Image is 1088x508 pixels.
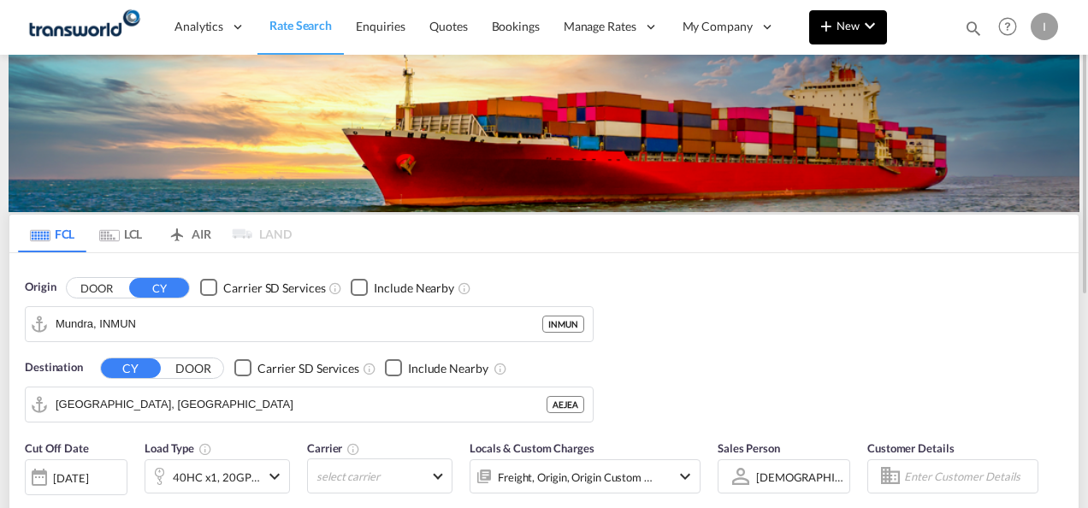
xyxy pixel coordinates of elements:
span: Rate Search [269,18,332,32]
div: Help [993,12,1031,43]
div: [DATE] [25,459,127,495]
input: Search by Port [56,311,542,337]
md-checkbox: Checkbox No Ink [351,279,454,297]
div: I [1031,13,1058,40]
md-icon: The selected Trucker/Carrierwill be displayed in the rate results If the rates are from another f... [346,442,360,456]
div: Include Nearby [408,360,488,377]
span: Bookings [492,19,540,33]
div: Include Nearby [374,280,454,297]
md-icon: Unchecked: Search for CY (Container Yard) services for all selected carriers.Checked : Search for... [363,362,376,375]
span: Load Type [145,441,212,455]
span: My Company [683,18,753,35]
span: New [816,19,880,32]
img: LCL+%26+FCL+BACKGROUND.png [9,55,1079,212]
div: 40HC x1 20GP x1icon-chevron-down [145,459,290,493]
span: Destination [25,359,83,376]
md-icon: icon-chevron-down [264,466,285,487]
md-tab-item: LCL [86,215,155,252]
span: Analytics [174,18,223,35]
div: Freight Origin Origin Custom Destination Factory Stuffing [498,465,653,489]
span: Sales Person [718,441,780,455]
span: Manage Rates [564,18,636,35]
div: [DEMOGRAPHIC_DATA] Kiran [756,470,908,484]
span: Enquiries [356,19,405,33]
md-input-container: Mundra, INMUN [26,307,593,341]
div: Carrier SD Services [223,280,325,297]
button: DOOR [163,358,223,378]
md-icon: Unchecked: Ignores neighbouring ports when fetching rates.Checked : Includes neighbouring ports w... [458,281,471,295]
div: Carrier SD Services [257,360,359,377]
input: Enter Customer Details [904,464,1032,489]
div: icon-magnify [964,19,983,44]
div: AEJEA [547,396,584,413]
md-icon: Unchecked: Ignores neighbouring ports when fetching rates.Checked : Includes neighbouring ports w... [494,362,507,375]
md-icon: icon-chevron-down [860,15,880,36]
button: icon-plus 400-fgNewicon-chevron-down [809,10,887,44]
md-checkbox: Checkbox No Ink [385,359,488,377]
span: Cut Off Date [25,441,89,455]
span: Carrier [307,441,360,455]
button: CY [101,358,161,378]
md-checkbox: Checkbox No Ink [234,359,359,377]
img: f753ae806dec11f0841701cdfdf085c0.png [26,8,141,46]
div: [DATE] [53,470,88,486]
md-checkbox: Checkbox No Ink [200,279,325,297]
button: DOOR [67,278,127,298]
span: Locals & Custom Charges [470,441,594,455]
div: 40HC x1 20GP x1 [173,465,260,489]
md-select: Sales Person: Irishi Kiran [754,464,845,489]
md-icon: Unchecked: Search for CY (Container Yard) services for all selected carriers.Checked : Search for... [328,281,342,295]
span: Customer Details [867,441,954,455]
input: Search by Port [56,392,547,417]
md-pagination-wrapper: Use the left and right arrow keys to navigate between tabs [18,215,292,252]
span: Help [993,12,1022,41]
md-icon: icon-airplane [167,224,187,237]
md-tab-item: FCL [18,215,86,252]
md-icon: icon-information-outline [198,442,212,456]
md-tab-item: AIR [155,215,223,252]
md-icon: icon-magnify [964,19,983,38]
div: Freight Origin Origin Custom Destination Factory Stuffingicon-chevron-down [470,459,701,493]
span: Origin [25,279,56,296]
span: Quotes [429,19,467,33]
md-input-container: Jebel Ali, AEJEA [26,387,593,422]
button: CY [129,278,189,298]
md-icon: icon-plus 400-fg [816,15,837,36]
md-icon: icon-chevron-down [675,466,695,487]
div: INMUN [542,316,584,333]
